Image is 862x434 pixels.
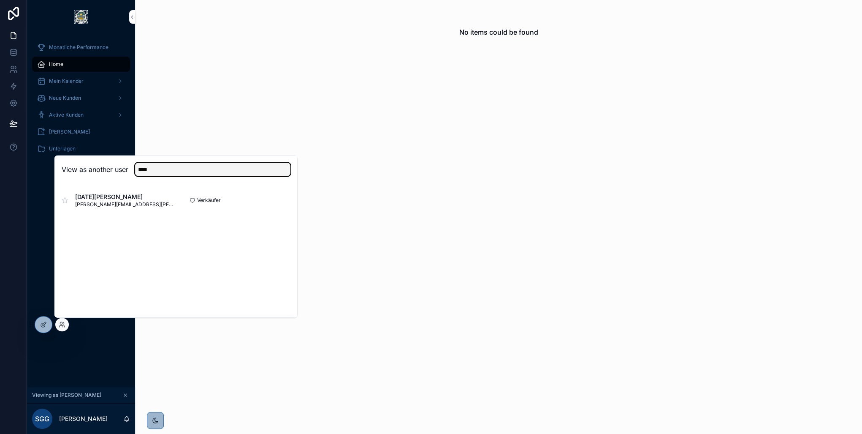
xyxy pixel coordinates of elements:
[32,57,130,72] a: Home
[459,27,538,37] h2: No items could be found
[35,414,49,424] span: SGG
[49,78,84,85] span: Mein Kalender
[75,193,176,201] span: [DATE][PERSON_NAME]
[32,124,130,139] a: [PERSON_NAME]
[27,34,135,167] div: scrollable content
[197,197,221,204] span: Verkäufer
[32,40,130,55] a: Monatliche Performance
[74,10,88,24] img: App logo
[32,141,130,156] a: Unterlagen
[32,107,130,123] a: Aktive Kunden
[32,392,101,399] span: Viewing as [PERSON_NAME]
[59,415,108,423] p: [PERSON_NAME]
[49,128,90,135] span: [PERSON_NAME]
[49,95,81,101] span: Neue Kunden
[75,201,176,208] span: [PERSON_NAME][EMAIL_ADDRESS][PERSON_NAME][DOMAIN_NAME]
[49,61,63,68] span: Home
[49,44,108,51] span: Monatliche Performance
[62,164,128,175] h2: View as another user
[49,112,84,118] span: Aktive Kunden
[32,74,130,89] a: Mein Kalender
[32,90,130,106] a: Neue Kunden
[49,145,76,152] span: Unterlagen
